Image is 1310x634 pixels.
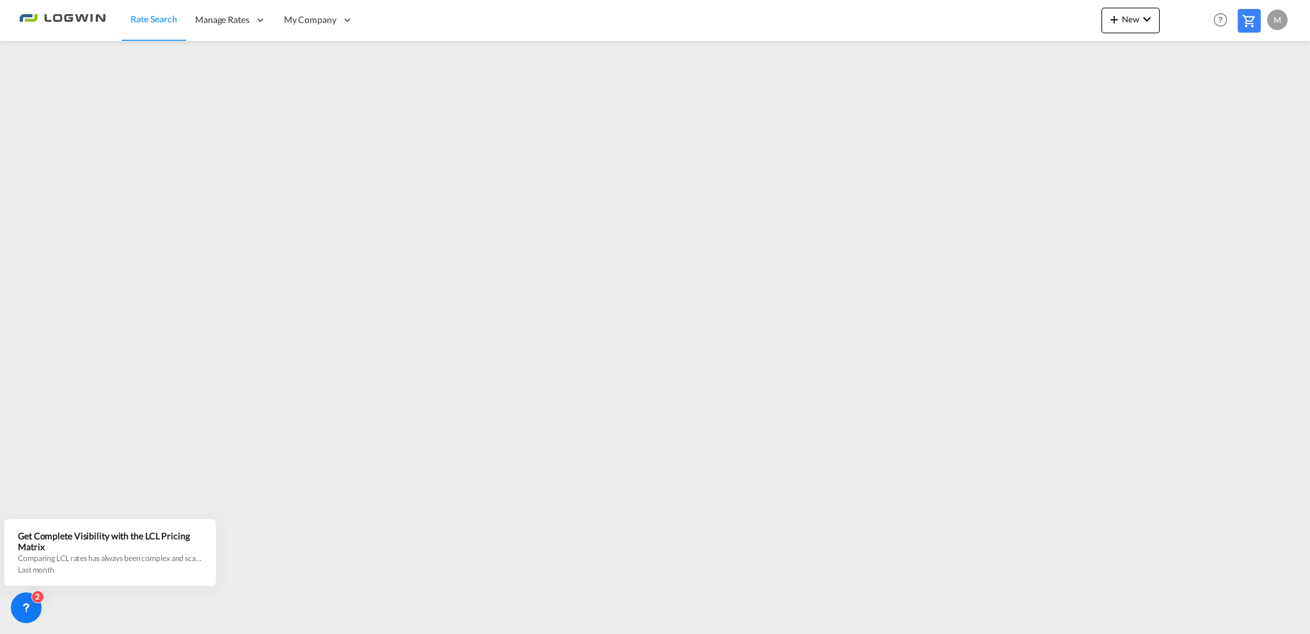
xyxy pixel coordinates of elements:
md-icon: icon-plus 400-fg [1107,12,1122,27]
span: Rate Search [130,13,177,24]
md-icon: icon-chevron-down [1139,12,1155,27]
span: Manage Rates [195,13,249,26]
div: Help [1210,9,1238,32]
span: My Company [284,13,336,26]
span: New [1107,14,1155,24]
span: Help [1210,9,1231,31]
div: M [1267,10,1288,30]
img: 2761ae10d95411efa20a1f5e0282d2d7.png [19,6,106,35]
button: icon-plus 400-fgNewicon-chevron-down [1101,8,1160,33]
